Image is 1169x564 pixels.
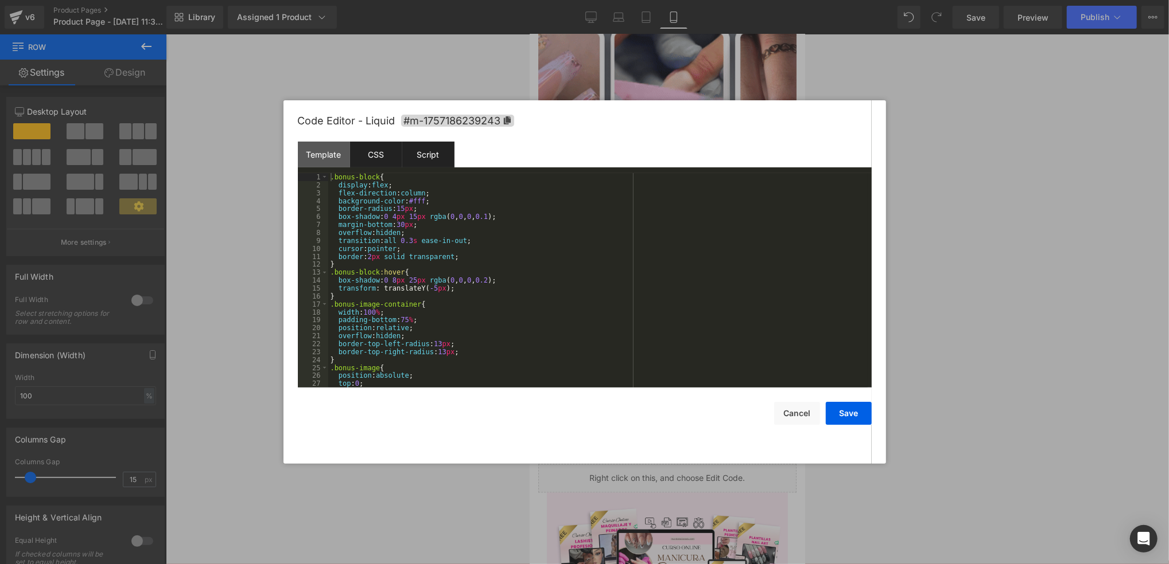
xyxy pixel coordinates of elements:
button: Save [826,402,872,425]
div: 11 [298,253,328,261]
span: Segundos [139,233,211,246]
div: 24 [298,356,328,364]
div: Template [298,142,350,167]
div: 3 [298,189,328,197]
div: 5 [298,205,328,213]
div: 7 [298,221,328,229]
div: Script [402,142,455,167]
div: CSS [350,142,402,167]
div: 9 [298,237,328,245]
div: 20 [298,324,328,332]
div: Open Intercom Messenger [1130,525,1158,553]
div: 17 [298,300,328,308]
span: Click to copy [401,115,514,127]
div: 8 [298,229,328,237]
span: Code Editor - Liquid [298,115,395,127]
span: 17 [139,203,211,233]
div: 18 [298,308,328,316]
div: 21 [298,332,328,340]
div: 12 [298,260,328,268]
div: 4 [298,197,328,205]
div: 15 [298,284,328,292]
div: 23 [298,348,328,356]
div: 25 [298,364,328,372]
div: 13 [298,268,328,276]
div: 26 [298,371,328,379]
div: 2 [298,181,328,189]
span: 5 BONUS DE REGALO SI COMPRÁS AHORA MISMO [33,160,260,191]
span: Minutos [64,233,124,246]
span: 01 [64,203,124,233]
span: 🎁 [15,160,33,177]
div: 10 [298,245,328,253]
div: 6 [298,213,328,221]
button: Cancel [774,402,820,425]
div: 19 [298,316,328,324]
div: 22 [298,340,328,348]
div: 27 [298,379,328,387]
div: 16 [298,292,328,300]
div: 1 [298,173,328,181]
div: 14 [298,276,328,284]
